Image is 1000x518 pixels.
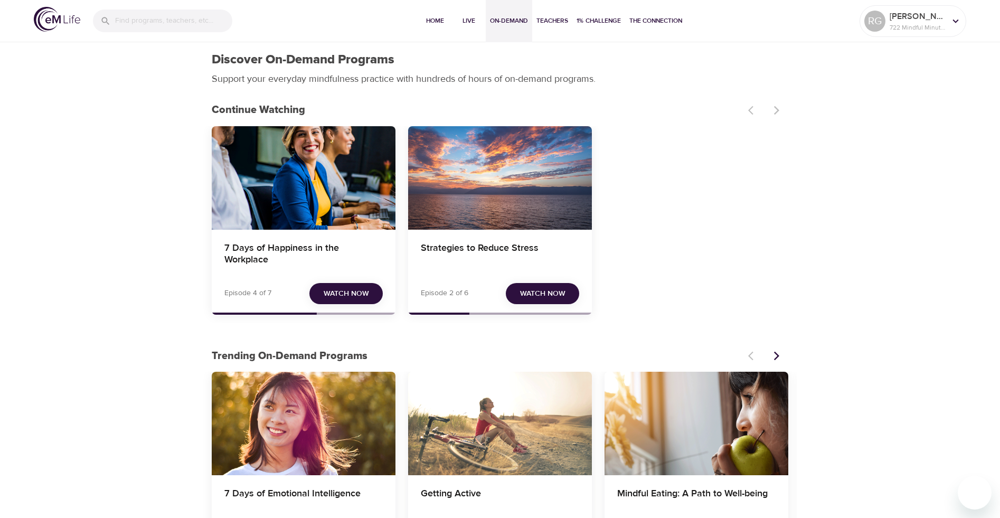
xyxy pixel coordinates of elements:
span: Live [456,15,482,26]
button: Strategies to Reduce Stress [408,126,592,230]
span: On-Demand [490,15,528,26]
p: [PERSON_NAME] [890,10,946,23]
button: Next items [765,344,788,368]
button: Watch Now [309,283,383,305]
img: logo [34,7,80,32]
span: Teachers [536,15,568,26]
span: Home [422,15,448,26]
button: Mindful Eating: A Path to Well-being [605,372,788,475]
h4: Mindful Eating: A Path to Well-being [617,488,776,513]
button: 7 Days of Happiness in the Workplace [212,126,395,230]
p: Episode 4 of 7 [224,288,271,299]
div: RG [864,11,885,32]
button: 7 Days of Emotional Intelligence [212,372,395,475]
p: 722 Mindful Minutes [890,23,946,32]
p: Episode 2 of 6 [421,288,468,299]
span: Watch Now [520,287,565,300]
h4: Getting Active [421,488,579,513]
iframe: Button to launch messaging window [958,476,992,510]
h3: Continue Watching [212,104,742,116]
h1: Discover On-Demand Programs [212,52,394,68]
p: Trending On-Demand Programs [212,348,742,364]
span: 1% Challenge [577,15,621,26]
span: The Connection [629,15,682,26]
p: Support your everyday mindfulness practice with hundreds of hours of on-demand programs. [212,72,608,86]
h4: Strategies to Reduce Stress [421,242,579,268]
h4: 7 Days of Happiness in the Workplace [224,242,383,268]
button: Getting Active [408,372,592,475]
span: Watch Now [324,287,369,300]
h4: 7 Days of Emotional Intelligence [224,488,383,513]
input: Find programs, teachers, etc... [115,10,232,32]
button: Watch Now [506,283,579,305]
